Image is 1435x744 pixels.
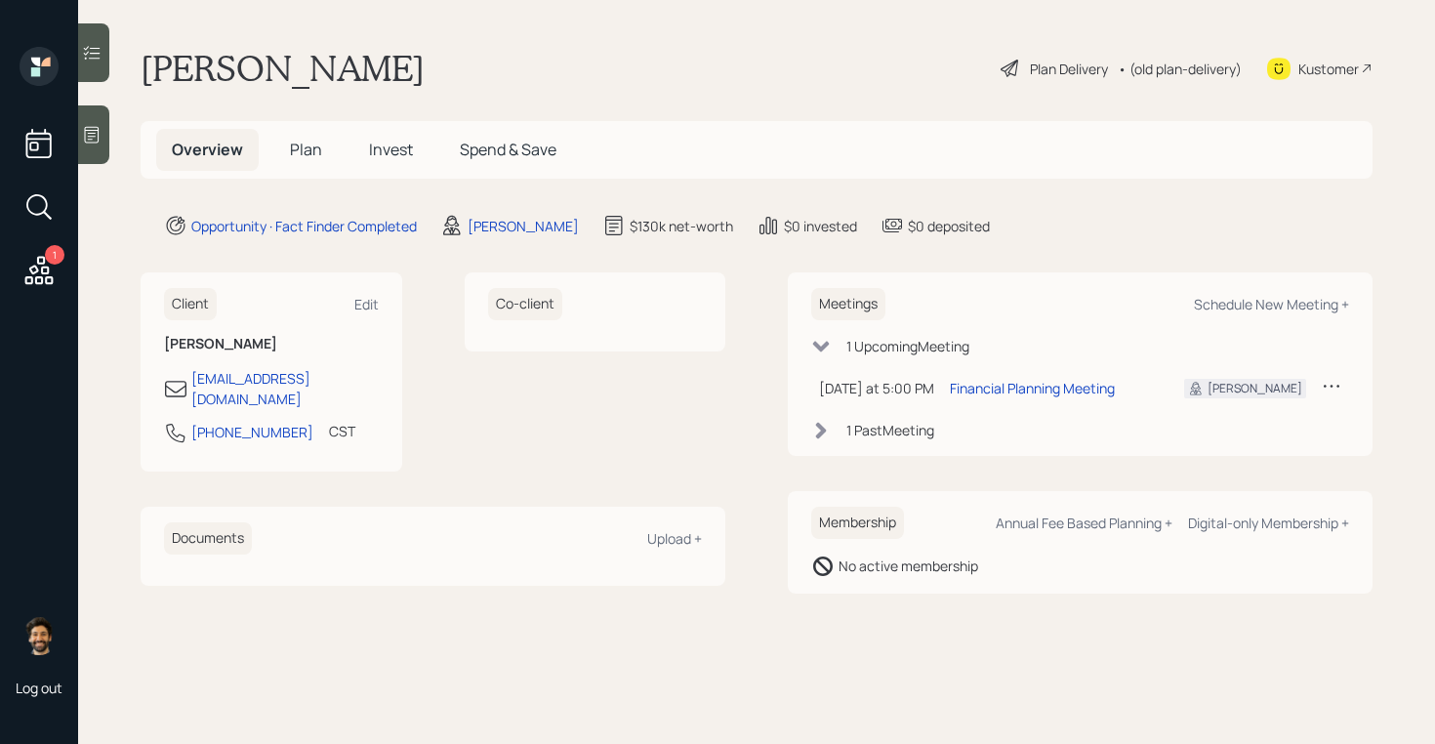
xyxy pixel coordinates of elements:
[846,336,969,356] div: 1 Upcoming Meeting
[191,216,417,236] div: Opportunity · Fact Finder Completed
[45,245,64,265] div: 1
[1298,59,1359,79] div: Kustomer
[172,139,243,160] span: Overview
[141,47,425,90] h1: [PERSON_NAME]
[191,368,379,409] div: [EMAIL_ADDRESS][DOMAIN_NAME]
[488,288,562,320] h6: Co-client
[1188,514,1349,532] div: Digital-only Membership +
[996,514,1172,532] div: Annual Fee Based Planning +
[1030,59,1108,79] div: Plan Delivery
[630,216,733,236] div: $130k net-worth
[460,139,556,160] span: Spend & Save
[811,288,885,320] h6: Meetings
[354,295,379,313] div: Edit
[191,422,313,442] div: [PHONE_NUMBER]
[369,139,413,160] span: Invest
[164,336,379,352] h6: [PERSON_NAME]
[1194,295,1349,313] div: Schedule New Meeting +
[20,616,59,655] img: eric-schwartz-headshot.png
[1118,59,1242,79] div: • (old plan-delivery)
[784,216,857,236] div: $0 invested
[164,288,217,320] h6: Client
[468,216,579,236] div: [PERSON_NAME]
[839,556,978,576] div: No active membership
[1208,380,1302,397] div: [PERSON_NAME]
[950,378,1115,398] div: Financial Planning Meeting
[819,378,934,398] div: [DATE] at 5:00 PM
[811,507,904,539] h6: Membership
[16,679,62,697] div: Log out
[647,529,702,548] div: Upload +
[164,522,252,555] h6: Documents
[846,420,934,440] div: 1 Past Meeting
[329,421,355,441] div: CST
[908,216,990,236] div: $0 deposited
[290,139,322,160] span: Plan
